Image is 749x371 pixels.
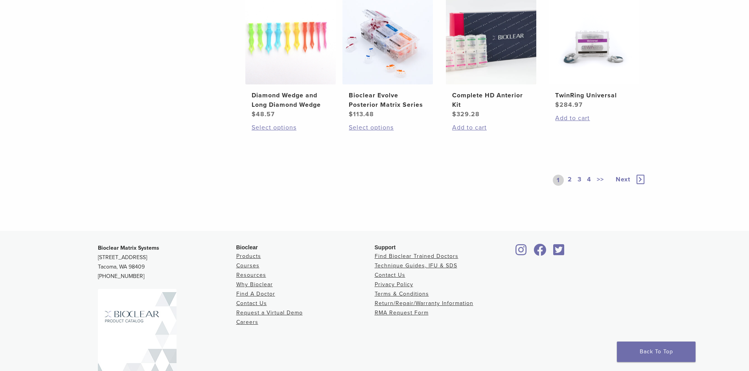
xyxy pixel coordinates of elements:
[236,291,275,297] a: Find A Doctor
[252,110,275,118] bdi: 48.57
[576,175,583,186] a: 3
[236,309,303,316] a: Request a Virtual Demo
[98,243,236,281] p: [STREET_ADDRESS] Tacoma, WA 98409 [PHONE_NUMBER]
[553,175,564,186] a: 1
[236,262,259,269] a: Courses
[617,342,696,362] a: Back To Top
[349,91,427,110] h2: Bioclear Evolve Posterior Matrix Series
[236,253,261,260] a: Products
[236,272,266,278] a: Resources
[566,175,574,186] a: 2
[513,249,530,256] a: Bioclear
[555,91,633,100] h2: TwinRing Universal
[252,123,329,132] a: Select options for “Diamond Wedge and Long Diamond Wedge”
[349,110,353,118] span: $
[555,101,559,109] span: $
[349,110,374,118] bdi: 113.48
[531,249,549,256] a: Bioclear
[375,272,405,278] a: Contact Us
[236,319,258,325] a: Careers
[236,281,273,288] a: Why Bioclear
[375,262,457,269] a: Technique Guides, IFU & SDS
[375,291,429,297] a: Terms & Conditions
[236,300,267,307] a: Contact Us
[585,175,593,186] a: 4
[551,249,567,256] a: Bioclear
[452,123,530,132] a: Add to cart: “Complete HD Anterior Kit”
[555,113,633,123] a: Add to cart: “TwinRing Universal”
[252,110,256,118] span: $
[452,110,480,118] bdi: 329.28
[252,91,329,110] h2: Diamond Wedge and Long Diamond Wedge
[452,91,530,110] h2: Complete HD Anterior Kit
[349,123,427,132] a: Select options for “Bioclear Evolve Posterior Matrix Series”
[375,309,429,316] a: RMA Request Form
[555,101,583,109] bdi: 284.97
[595,175,605,186] a: >>
[375,244,396,250] span: Support
[452,110,456,118] span: $
[375,281,413,288] a: Privacy Policy
[98,245,159,251] strong: Bioclear Matrix Systems
[236,244,258,250] span: Bioclear
[616,175,630,183] span: Next
[375,253,458,260] a: Find Bioclear Trained Doctors
[375,300,473,307] a: Return/Repair/Warranty Information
